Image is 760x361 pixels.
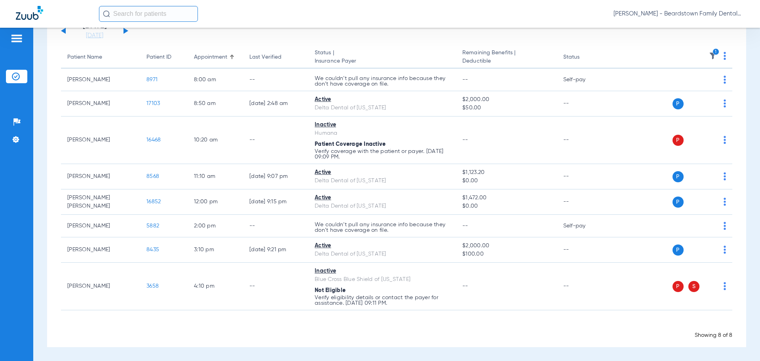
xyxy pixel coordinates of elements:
span: 8435 [146,247,159,252]
div: Active [315,242,450,250]
td: [PERSON_NAME] [61,263,140,310]
p: We couldn’t pull any insurance info because they don’t have coverage on file. [315,76,450,87]
span: Not Eligible [315,288,346,293]
span: -- [462,223,468,229]
p: Verify coverage with the patient or payer. [DATE] 09:09 PM. [315,149,450,160]
th: Status [557,46,610,69]
span: 16852 [146,199,161,204]
td: [PERSON_NAME] [61,237,140,263]
span: $100.00 [462,250,550,258]
span: Insurance Payer [315,57,450,65]
td: Self-pay [557,215,610,237]
span: [PERSON_NAME] - Beardstown Family Dental [614,10,744,18]
div: Appointment [194,53,227,61]
td: 2:00 PM [188,215,243,237]
span: P [673,135,684,146]
img: group-dot-blue.svg [724,198,726,206]
img: filter.svg [709,52,717,60]
td: [PERSON_NAME] [PERSON_NAME] [61,189,140,215]
img: group-dot-blue.svg [724,136,726,144]
span: -- [462,77,468,82]
img: Zuub Logo [16,6,43,20]
div: Active [315,96,450,104]
span: Deductible [462,57,550,65]
span: $0.00 [462,177,550,185]
img: group-dot-blue.svg [724,52,726,60]
div: Active [315,168,450,177]
td: -- [557,189,610,215]
td: -- [557,117,610,164]
span: $50.00 [462,104,550,112]
span: P [673,244,684,256]
span: P [673,98,684,109]
td: 4:10 PM [188,263,243,310]
div: Delta Dental of [US_STATE] [315,202,450,210]
span: $1,123.20 [462,168,550,177]
td: -- [243,117,308,164]
div: Last Verified [249,53,302,61]
td: [DATE] 9:21 PM [243,237,308,263]
td: Self-pay [557,69,610,91]
td: [PERSON_NAME] [61,69,140,91]
td: 8:00 AM [188,69,243,91]
td: 11:10 AM [188,164,243,189]
td: [PERSON_NAME] [61,215,140,237]
div: Patient ID [146,53,181,61]
img: group-dot-blue.svg [724,172,726,180]
span: 17103 [146,101,160,106]
span: $2,000.00 [462,242,550,250]
td: [DATE] 9:15 PM [243,189,308,215]
img: hamburger-icon [10,34,23,43]
td: [DATE] 2:48 AM [243,91,308,117]
td: [PERSON_NAME] [61,117,140,164]
span: -- [462,283,468,289]
span: Patient Coverage Inactive [315,141,386,147]
td: -- [557,263,610,310]
td: -- [243,263,308,310]
span: $2,000.00 [462,96,550,104]
div: Delta Dental of [US_STATE] [315,250,450,258]
td: 10:20 AM [188,117,243,164]
span: P [673,171,684,182]
div: Inactive [315,267,450,275]
div: Patient ID [146,53,171,61]
span: Showing 8 of 8 [695,332,732,338]
th: Status | [308,46,456,69]
div: Humana [315,129,450,138]
td: -- [557,237,610,263]
th: Remaining Benefits | [456,46,557,69]
img: group-dot-blue.svg [724,76,726,84]
div: Blue Cross Blue Shield of [US_STATE] [315,275,450,284]
td: -- [557,164,610,189]
span: 8971 [146,77,158,82]
span: 16468 [146,137,161,143]
div: Patient Name [67,53,102,61]
div: Appointment [194,53,237,61]
div: Delta Dental of [US_STATE] [315,104,450,112]
span: 5882 [146,223,159,229]
td: [PERSON_NAME] [61,91,140,117]
td: [DATE] 9:07 PM [243,164,308,189]
td: 12:00 PM [188,189,243,215]
img: group-dot-blue.svg [724,222,726,230]
td: -- [243,215,308,237]
img: group-dot-blue.svg [724,99,726,107]
span: P [673,197,684,208]
p: Verify eligibility details or contact the payer for assistance. [DATE] 09:11 PM. [315,295,450,306]
span: -- [462,137,468,143]
img: group-dot-blue.svg [724,282,726,290]
span: $0.00 [462,202,550,210]
span: P [673,281,684,292]
td: 8:50 AM [188,91,243,117]
td: -- [243,69,308,91]
img: Search Icon [103,10,110,17]
input: Search for patients [99,6,198,22]
div: Delta Dental of [US_STATE] [315,177,450,185]
td: -- [557,91,610,117]
div: Last Verified [249,53,281,61]
a: [DATE] [71,32,118,40]
td: [PERSON_NAME] [61,164,140,189]
span: 8568 [146,174,159,179]
span: 3658 [146,283,159,289]
p: We couldn’t pull any insurance info because they don’t have coverage on file. [315,222,450,233]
